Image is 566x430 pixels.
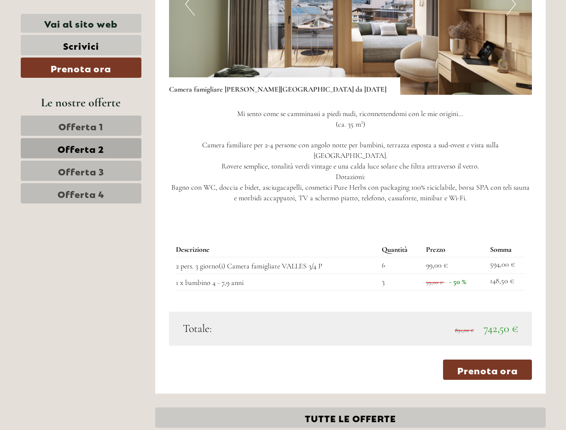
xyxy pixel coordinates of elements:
[58,164,104,177] span: Offerta 3
[486,257,525,274] td: 594,00 €
[378,274,423,291] td: 3
[176,274,378,291] td: 1 x bambino 4 - 7,9 anni
[443,360,532,380] a: Prenota ora
[426,261,448,270] span: 99,00 €
[486,274,525,291] td: 148,50 €
[58,142,104,155] span: Offerta 2
[21,35,141,55] a: Scrivici
[484,322,518,335] span: 742,50 €
[422,243,486,257] th: Prezzo
[58,119,103,132] span: Offerta 1
[21,14,141,33] a: Vai al sito web
[455,327,474,333] span: 891,00 €
[176,257,378,274] td: 2 pers. 3 giorno(i) Camera famigliare VALLES 3/4 P
[176,243,378,257] th: Descrizione
[169,77,400,95] div: Camera famigliare [PERSON_NAME][GEOGRAPHIC_DATA] da [DATE]
[378,257,423,274] td: 6
[486,243,525,257] th: Somma
[169,109,532,203] p: Mi sento come se camminassi a piedi nudi, riconnettendomi con le mie origini… (ca. 35 m²) Camera ...
[176,321,350,337] div: Totale:
[378,243,423,257] th: Quantità
[21,58,141,78] a: Prenota ora
[449,277,466,286] span: - 50 %
[155,407,546,428] a: TUTTE LE OFFERTE
[58,187,105,200] span: Offerta 4
[426,279,443,285] span: 99,00 €
[21,94,141,111] div: Le nostre offerte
